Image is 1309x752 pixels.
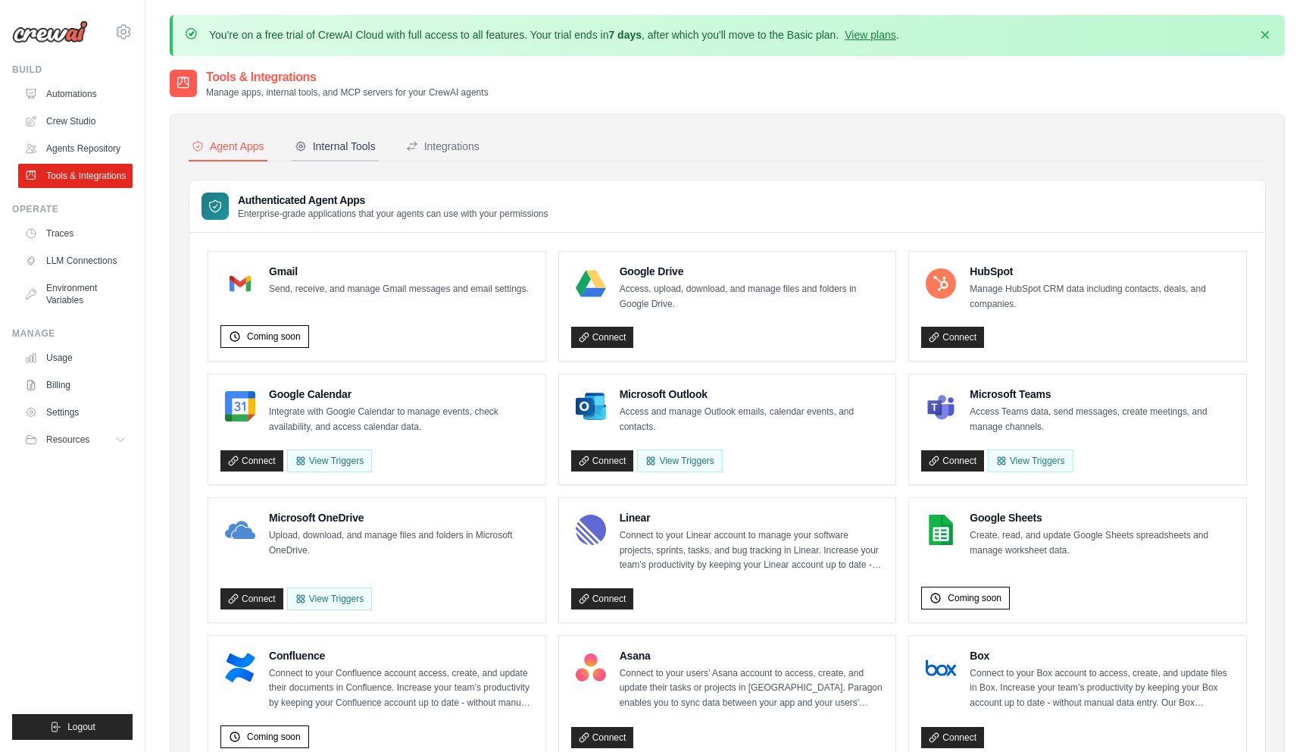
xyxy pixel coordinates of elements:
a: Usage [18,346,133,370]
a: Connect [921,327,984,348]
a: View plans [845,29,895,41]
p: Access Teams data, send messages, create meetings, and manage channels. [970,405,1234,434]
h3: Authenticated Agent Apps [238,193,548,208]
: View Triggers [637,450,722,472]
h4: Confluence [269,648,533,663]
img: Linear Logo [576,515,606,545]
a: Crew Studio [18,109,133,133]
h4: Google Sheets [970,510,1234,525]
button: View Triggers [287,450,372,472]
p: Connect to your Box account to access, create, and update files in Box. Increase your team’s prod... [970,666,1234,711]
img: Google Drive Logo [576,268,606,299]
a: LLM Connections [18,249,133,273]
a: Connect [220,588,283,609]
a: Connect [571,727,634,748]
h4: Google Calendar [269,387,533,402]
span: Resources [46,434,89,446]
a: Tools & Integrations [18,164,133,188]
img: Logo [12,20,88,43]
button: Resources [18,428,133,452]
a: Connect [220,450,283,472]
img: Confluence Logo [225,653,255,683]
div: Operate [12,203,133,215]
a: Traces [18,221,133,246]
h4: HubSpot [970,264,1234,279]
h4: Linear [620,510,884,525]
img: Box Logo [926,653,956,683]
a: Billing [18,373,133,397]
a: Connect [571,588,634,609]
: View Triggers [287,587,372,610]
h4: Google Drive [620,264,884,279]
p: Connect to your Linear account to manage your software projects, sprints, tasks, and bug tracking... [620,528,884,573]
a: Connect [921,727,984,748]
img: Microsoft Outlook Logo [576,391,606,421]
span: Coming soon [247,331,301,343]
p: Send, receive, and manage Gmail messages and email settings. [269,282,529,297]
img: Asana Logo [576,653,606,683]
h2: Tools & Integrations [206,68,489,86]
h4: Microsoft Teams [970,387,1234,402]
a: Automations [18,82,133,106]
button: Integrations [403,133,483,161]
div: Integrations [406,139,480,154]
a: Connect [571,327,634,348]
p: You're on a free trial of CrewAI Cloud with full access to all features. Your trial ends in , aft... [209,27,899,42]
a: Connect [921,450,984,472]
p: Connect to your Confluence account access, create, and update their documents in Confluence. Incr... [269,666,533,711]
h4: Box [970,648,1234,663]
h4: Microsoft OneDrive [269,510,533,525]
: View Triggers [988,450,1073,472]
img: HubSpot Logo [926,268,956,299]
img: Gmail Logo [225,268,255,299]
button: Internal Tools [292,133,379,161]
p: Upload, download, and manage files and folders in Microsoft OneDrive. [269,528,533,558]
button: Logout [12,714,133,740]
img: Google Calendar Logo [225,391,255,421]
div: Build [12,64,133,76]
div: Manage [12,327,133,340]
p: Access, upload, download, and manage files and folders in Google Drive. [620,282,884,312]
h4: Microsoft Outlook [620,387,884,402]
p: Access and manage Outlook emails, calendar events, and contacts. [620,405,884,434]
div: Agent Apps [192,139,264,154]
button: Agent Apps [189,133,267,161]
a: Environment Variables [18,276,133,312]
p: Manage apps, internal tools, and MCP servers for your CrewAI agents [206,86,489,99]
span: Coming soon [247,731,301,743]
img: Microsoft Teams Logo [926,391,956,421]
p: Integrate with Google Calendar to manage events, check availability, and access calendar data. [269,405,533,434]
p: Connect to your users’ Asana account to access, create, and update their tasks or projects in [GE... [620,666,884,711]
img: Google Sheets Logo [926,515,956,545]
h4: Asana [620,648,884,663]
a: Settings [18,400,133,425]
span: Coming soon [948,592,1001,604]
p: Manage HubSpot CRM data including contacts, deals, and companies. [970,282,1234,312]
p: Create, read, and update Google Sheets spreadsheets and manage worksheet data. [970,528,1234,558]
img: Microsoft OneDrive Logo [225,515,255,545]
div: Internal Tools [295,139,376,154]
a: Agents Repository [18,136,133,161]
span: Logout [67,721,95,733]
p: Enterprise-grade applications that your agents can use with your permissions [238,208,548,220]
strong: 7 days [608,29,642,41]
h4: Gmail [269,264,529,279]
a: Connect [571,450,634,472]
